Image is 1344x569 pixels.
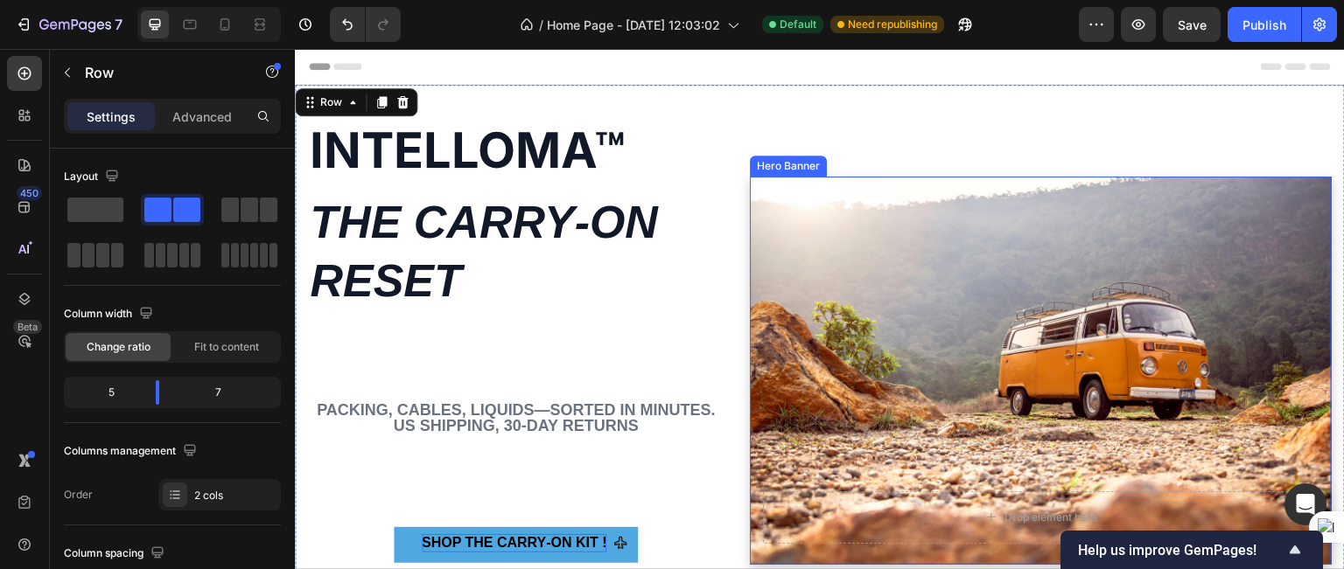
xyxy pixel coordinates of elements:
span: Change ratio [87,339,150,355]
p: 7 [115,14,122,35]
div: Column spacing [64,542,168,566]
span: Fit to content [194,339,259,355]
div: Columns management [64,440,200,463]
div: Background Image [455,128,1037,515]
div: Hero Banner [458,109,528,125]
span: Need republishing [848,17,937,32]
button: Publish [1228,7,1301,42]
p: Advanced [172,108,232,126]
span: Save [1178,17,1207,32]
div: 5 [67,380,142,405]
div: 450 [17,186,42,200]
div: Publish [1242,16,1286,34]
div: Row [22,45,51,61]
div: 2 cols [194,488,276,503]
div: Open Intercom Messenger [1284,483,1326,525]
div: Layout [64,165,122,189]
p: Settings [87,108,136,126]
div: Order [64,487,93,503]
span: Default [780,17,816,32]
button: Save [1163,7,1221,42]
button: 7 [7,7,130,42]
div: Undo/Redo [330,7,401,42]
span: / [539,16,543,34]
span: Home Page - [DATE] 12:03:02 [547,16,720,34]
p: Row [85,62,234,83]
div: Column width [64,302,157,326]
div: Beta [13,320,42,334]
iframe: Design area [295,49,1344,569]
div: Drop element here [710,461,803,475]
button: Show survey - Help us improve GemPages! [1078,539,1305,560]
div: 7 [173,380,277,405]
span: Help us improve GemPages! [1078,542,1284,559]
